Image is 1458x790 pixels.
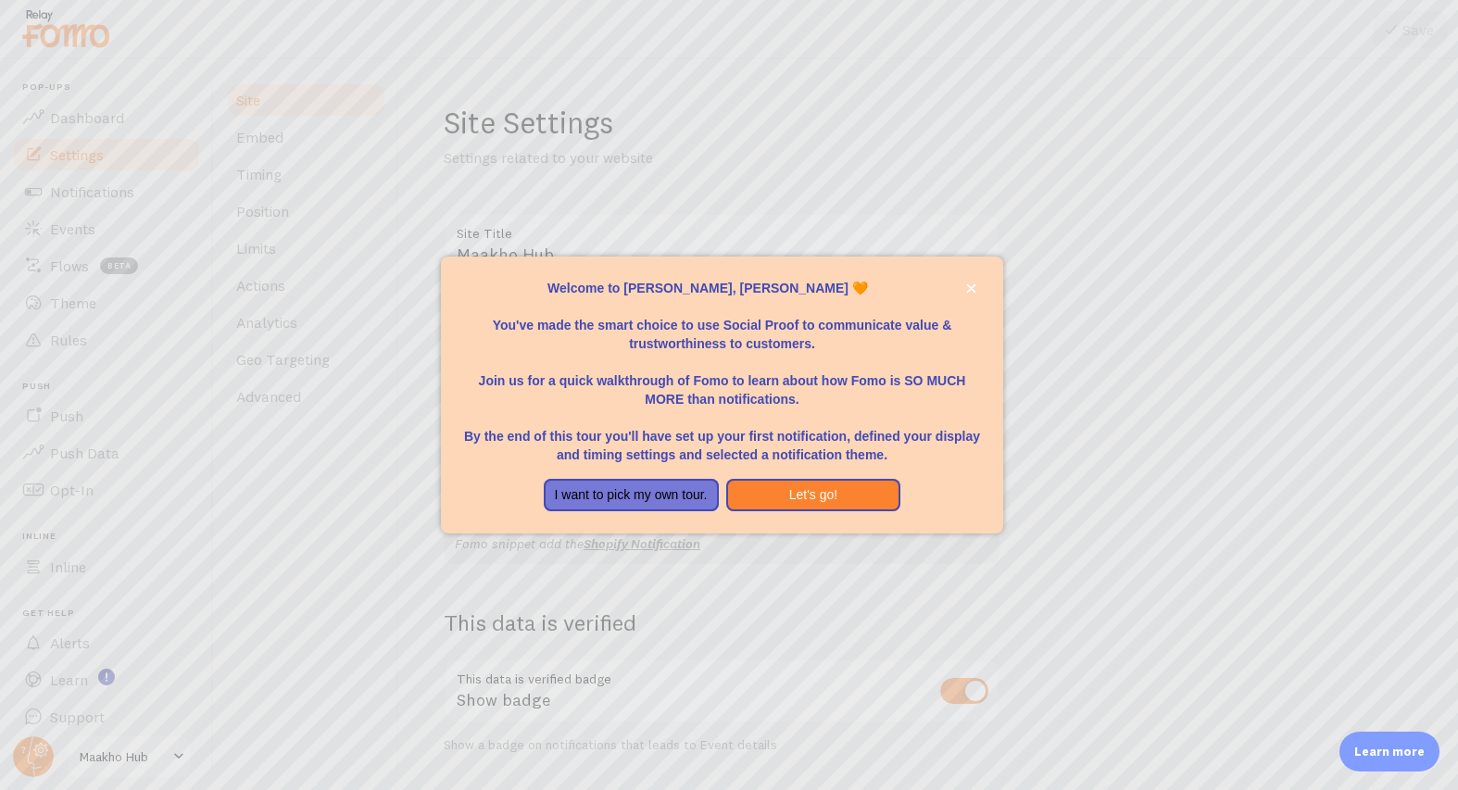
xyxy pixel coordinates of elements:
[1354,743,1425,760] p: Learn more
[441,257,1004,534] div: Welcome to Fomo, Isaac R Ratti 🧡You&amp;#39;ve made the smart choice to use Social Proof to commu...
[463,408,982,464] p: By the end of this tour you'll have set up your first notification, defined your display and timi...
[544,479,719,512] button: I want to pick my own tour.
[962,279,981,298] button: close,
[463,353,982,408] p: Join us for a quick walkthrough of Fomo to learn about how Fomo is SO MUCH MORE than notifications.
[726,479,901,512] button: Let's go!
[463,279,982,297] p: Welcome to [PERSON_NAME], [PERSON_NAME] 🧡
[463,297,982,353] p: You've made the smart choice to use Social Proof to communicate value & trustworthiness to custom...
[1339,732,1439,771] div: Learn more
